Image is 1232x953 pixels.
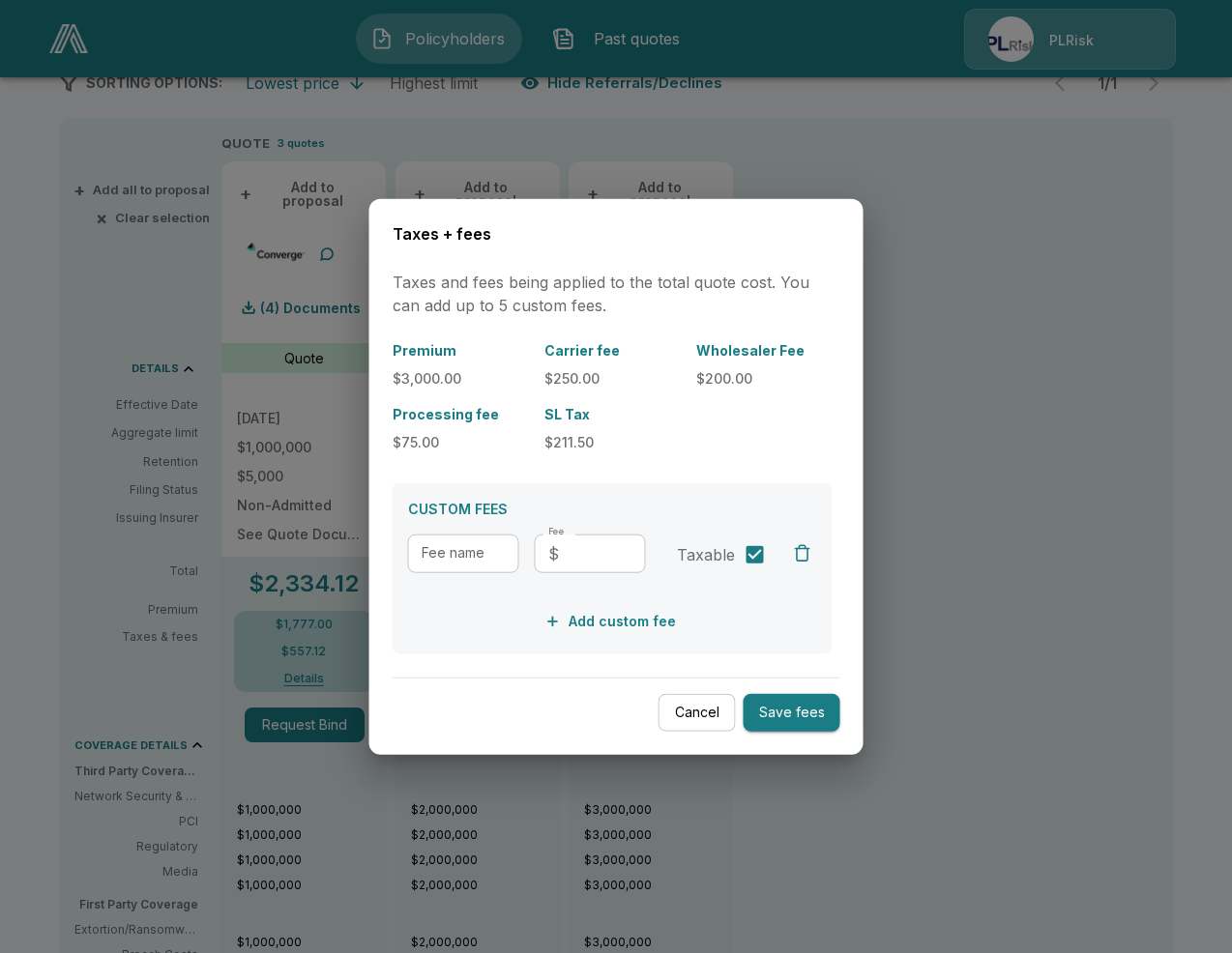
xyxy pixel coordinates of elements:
button: Cancel [659,694,736,732]
p: SL Tax [544,403,681,423]
p: Processing fee [393,403,529,423]
p: Taxes and fees being applied to the total quote cost. You can add up to 5 custom fees. [393,270,840,316]
p: $75.00 [393,431,529,451]
label: Fee [548,525,565,537]
span: Taxable [677,542,735,565]
button: Add custom fee [542,603,684,639]
p: $3,000.00 [393,367,529,388]
p: Carrier fee [544,339,681,360]
p: $211.50 [544,431,681,451]
p: CUSTOM FEES [408,498,817,518]
p: Wholesaler Fee [696,339,833,360]
p: $200.00 [696,367,833,388]
h6: Taxes + fees [393,222,840,247]
button: Save fees [744,694,840,732]
p: $250.00 [544,367,681,388]
p: $ [548,541,559,564]
p: Premium [393,339,529,360]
